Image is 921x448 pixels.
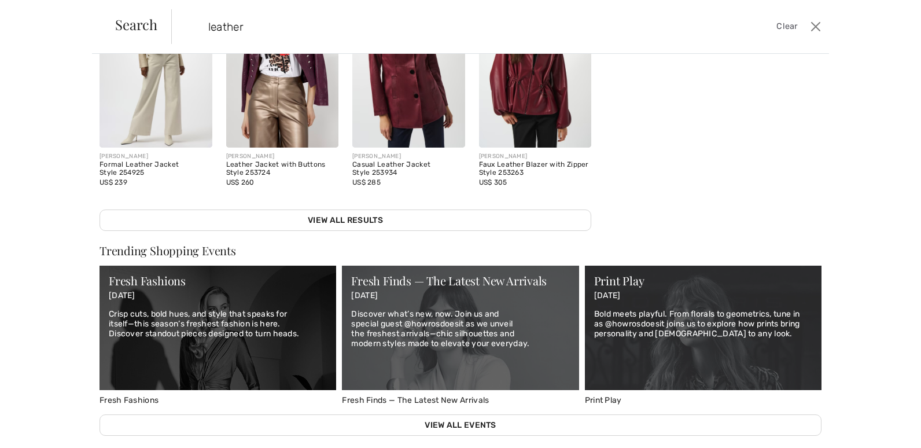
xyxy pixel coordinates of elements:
span: Chat [25,8,49,19]
a: Fresh Finds — The Latest New Arrivals Fresh Finds — The Latest New Arrivals [DATE] Discover what’... [342,266,579,405]
span: Clear [776,20,798,33]
div: [PERSON_NAME] [352,152,465,161]
div: Casual Leather Jacket Style 253934 [352,161,465,177]
p: [DATE] [351,291,569,301]
button: Close [807,17,824,36]
a: View All Results [100,210,591,231]
span: Fresh Fashions [100,395,159,405]
p: [DATE] [594,291,812,301]
p: Bold meets playful. From florals to geometrics, tune in as @howrosdoesit joins us to explore how ... [594,310,812,339]
a: Fresh Fashions Fresh Fashions [DATE] Crisp cuts, bold hues, and style that speaks for itself—this... [100,266,336,405]
div: Print Play [594,275,812,287]
div: Faux Leather Blazer with Zipper Style 253263 [479,161,592,177]
span: Print Play [585,395,622,405]
a: Print Play Print Play [DATE] Bold meets playful. From florals to geometrics, tune in as @howrosdo... [585,266,821,405]
p: [DATE] [109,291,327,301]
span: US$ 285 [352,178,381,186]
input: TYPE TO SEARCH [200,9,655,44]
p: Crisp cuts, bold hues, and style that speaks for itself—this season’s freshest fashion is here. D... [109,310,327,339]
div: [PERSON_NAME] [226,152,339,161]
span: US$ 239 [100,178,127,186]
span: Fresh Finds — The Latest New Arrivals [342,395,489,405]
div: Fresh Finds — The Latest New Arrivals [351,275,569,287]
span: US$ 260 [226,178,255,186]
div: [PERSON_NAME] [479,152,592,161]
div: Formal Leather Jacket Style 254925 [100,161,212,177]
div: Leather Jacket with Buttons Style 253724 [226,161,339,177]
p: Discover what’s new, now. Join us and special guest @howrosdoesit as we unveil the freshest arriv... [351,310,569,348]
div: [PERSON_NAME] [100,152,212,161]
a: View All Events [100,414,821,436]
span: Search [115,17,157,31]
div: Trending Shopping Events [100,245,821,256]
span: US$ 305 [479,178,507,186]
div: Fresh Fashions [109,275,327,287]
